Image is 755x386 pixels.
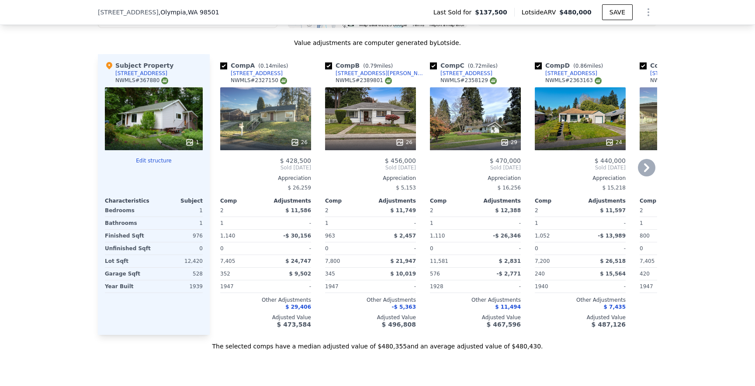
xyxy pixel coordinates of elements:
[497,271,521,277] span: -$ 2,771
[477,280,521,293] div: -
[336,70,426,77] div: [STREET_ADDRESS][PERSON_NAME]
[283,233,311,239] span: -$ 30,156
[105,204,152,217] div: Bedrooms
[600,207,626,214] span: $ 11,597
[640,258,655,264] span: 7,405
[98,38,657,47] div: Value adjustments are computer generated by Lotside .
[464,63,501,69] span: ( miles)
[570,63,606,69] span: ( miles)
[220,258,235,264] span: 7,405
[470,63,481,69] span: 0.72
[640,207,643,214] span: 2
[220,233,235,239] span: 1,140
[582,280,626,293] div: -
[500,138,517,147] div: 29
[105,242,152,255] div: Unfinished Sqft
[365,63,377,69] span: 0.79
[325,314,416,321] div: Adjusted Value
[600,271,626,277] span: $ 15,564
[430,296,521,303] div: Other Adjustments
[535,217,578,229] div: 1
[394,233,416,239] span: $ 2,457
[325,280,369,293] div: 1947
[495,304,521,310] span: $ 11,494
[602,4,633,20] button: SAVE
[575,63,587,69] span: 0.86
[535,296,626,303] div: Other Adjustments
[475,197,521,204] div: Adjustments
[390,207,416,214] span: $ 11,749
[440,70,492,77] div: [STREET_ADDRESS]
[277,321,311,328] span: $ 473,584
[430,245,433,252] span: 0
[582,217,626,229] div: -
[499,258,521,264] span: $ 2,831
[650,77,707,84] div: NWMLS # 2328962
[288,185,311,191] span: $ 26,259
[231,70,283,77] div: [STREET_ADDRESS]
[372,242,416,255] div: -
[105,280,152,293] div: Year Built
[105,157,203,164] button: Edit structure
[220,314,311,321] div: Adjusted Value
[535,280,578,293] div: 1940
[545,77,602,84] div: NWMLS # 2363163
[430,207,433,214] span: 2
[430,217,474,229] div: 1
[280,157,311,164] span: $ 428,500
[535,175,626,182] div: Appreciation
[289,271,311,277] span: $ 9,502
[535,314,626,321] div: Adjusted Value
[372,280,416,293] div: -
[220,70,283,77] a: [STREET_ADDRESS]
[392,304,416,310] span: -$ 5,363
[495,207,521,214] span: $ 12,388
[105,255,152,267] div: Lot Sqft
[582,242,626,255] div: -
[640,197,685,204] div: Comp
[325,70,426,77] a: [STREET_ADDRESS][PERSON_NAME]
[640,245,643,252] span: 0
[604,304,626,310] span: $ 7,435
[156,268,203,280] div: 528
[325,217,369,229] div: 1
[600,258,626,264] span: $ 26,518
[285,258,311,264] span: $ 24,747
[430,61,501,70] div: Comp C
[220,175,311,182] div: Appreciation
[535,61,606,70] div: Comp D
[535,207,538,214] span: 2
[382,321,416,328] span: $ 496,808
[430,164,521,171] span: Sold [DATE]
[115,70,167,77] div: [STREET_ADDRESS]
[430,280,474,293] div: 1928
[498,185,521,191] span: $ 16,256
[640,296,731,303] div: Other Adjustments
[285,304,311,310] span: $ 29,406
[156,230,203,242] div: 976
[220,61,291,70] div: Comp A
[535,197,580,204] div: Comp
[385,157,416,164] span: $ 456,000
[325,245,329,252] span: 0
[105,61,173,70] div: Subject Property
[487,321,521,328] span: $ 467,596
[260,63,272,69] span: 0.14
[105,217,152,229] div: Bathrooms
[161,77,168,84] img: NWMLS Logo
[390,271,416,277] span: $ 10,019
[545,70,597,77] div: [STREET_ADDRESS]
[285,207,311,214] span: $ 11,586
[490,77,497,84] img: NWMLS Logo
[535,245,538,252] span: 0
[580,197,626,204] div: Adjustments
[325,258,340,264] span: 7,800
[490,157,521,164] span: $ 470,000
[105,268,152,280] div: Garage Sqft
[325,197,371,204] div: Comp
[98,335,657,351] div: The selected comps have a median adjusted value of $480,355 and an average adjusted value of $480...
[325,233,335,239] span: 963
[477,242,521,255] div: -
[156,280,203,293] div: 1939
[325,271,335,277] span: 345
